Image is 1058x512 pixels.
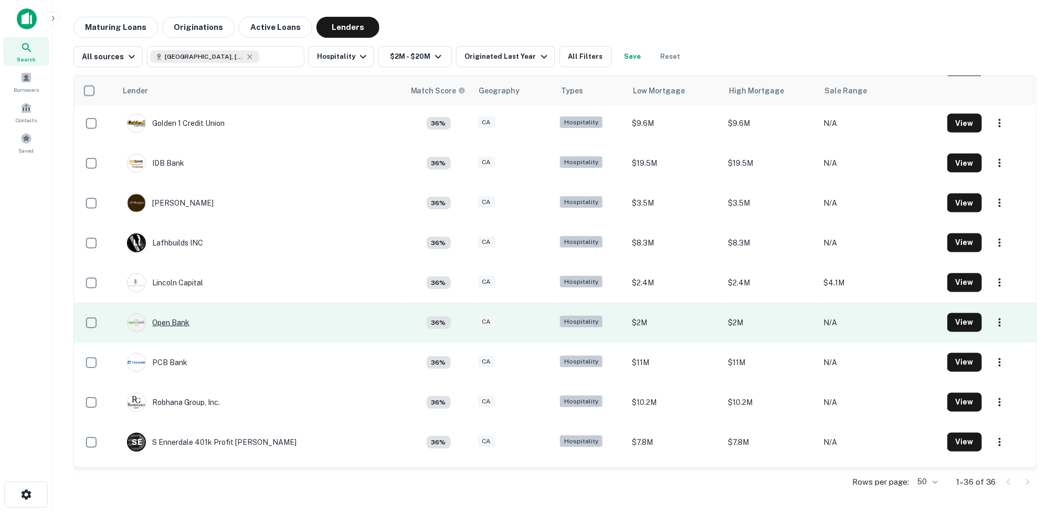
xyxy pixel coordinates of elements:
[819,103,942,143] td: N/A
[478,156,495,168] div: CA
[560,156,602,168] div: Hospitality
[127,353,187,372] div: PCB Bank
[127,154,184,173] div: IDB Bank
[627,422,723,462] td: $7.8M
[819,223,942,263] td: N/A
[123,84,148,97] div: Lender
[819,76,942,105] th: Sale Range
[464,50,550,63] div: Originated Last Year
[19,146,34,155] span: Saved
[627,343,723,382] td: $11M
[947,114,982,133] button: View
[316,17,379,38] button: Lenders
[956,476,996,488] p: 1–36 of 36
[947,273,982,292] button: View
[627,76,723,105] th: Low Mortgage
[128,194,145,212] img: picture
[14,86,39,94] span: Borrowers
[947,433,982,452] button: View
[427,396,451,409] div: Capitalize uses an advanced AI algorithm to match your search with the best lender. The match sco...
[3,98,49,126] div: Contacts
[427,157,451,169] div: Capitalize uses an advanced AI algorithm to match your search with the best lender. The match sco...
[819,183,942,223] td: N/A
[825,84,867,97] div: Sale Range
[560,196,602,208] div: Hospitality
[654,46,687,67] button: Reset
[127,393,220,412] div: Robhana Group, Inc.
[627,103,723,143] td: $9.6M
[17,55,36,63] span: Search
[627,303,723,343] td: $2M
[3,129,49,157] a: Saved
[3,37,49,66] a: Search
[456,46,555,67] button: Originated Last Year
[627,462,723,502] td: $3.8M
[427,276,451,289] div: Capitalize uses an advanced AI algorithm to match your search with the best lender. The match sco...
[852,476,909,488] p: Rows per page:
[723,183,819,223] td: $3.5M
[127,194,214,212] div: [PERSON_NAME]
[1006,428,1058,478] iframe: Chat Widget
[560,116,602,129] div: Hospitality
[128,314,145,332] img: picture
[127,114,225,133] div: Golden 1 Credit Union
[378,46,452,67] button: $2M - $20M
[947,393,982,412] button: View
[478,196,495,208] div: CA
[128,154,145,172] img: picture
[723,303,819,343] td: $2M
[128,114,145,132] img: picture
[411,85,465,97] div: Capitalize uses an advanced AI algorithm to match your search with the best lender. The match sco...
[723,382,819,422] td: $10.2M
[616,46,650,67] button: Save your search to get updates of matches that match your search criteria.
[627,382,723,422] td: $10.2M
[165,52,244,61] span: [GEOGRAPHIC_DATA], [GEOGRAPHIC_DATA], [GEOGRAPHIC_DATA]
[947,194,982,212] button: View
[560,236,602,248] div: Hospitality
[729,84,784,97] div: High Mortgage
[3,68,49,96] a: Borrowers
[405,76,473,105] th: Capitalize uses an advanced AI algorithm to match your search with the best lender. The match sco...
[819,263,942,303] td: $4.1M
[723,263,819,303] td: $2.4M
[723,343,819,382] td: $11M
[478,236,495,248] div: CA
[82,50,138,63] div: All sources
[560,276,602,288] div: Hospitality
[127,433,297,452] div: S Ennerdale 401k Profit [PERSON_NAME]
[127,273,203,292] div: Lincoln Capital
[427,197,451,209] div: Capitalize uses an advanced AI algorithm to match your search with the best lender. The match sco...
[819,462,942,502] td: $1.5M
[128,354,145,371] img: picture
[478,276,495,288] div: CA
[947,233,982,252] button: View
[947,313,982,332] button: View
[560,316,602,328] div: Hospitality
[561,84,583,97] div: Types
[427,436,451,449] div: Capitalize uses an advanced AI algorithm to match your search with the best lender. The match sco...
[560,396,602,408] div: Hospitality
[723,76,819,105] th: High Mortgage
[478,116,495,129] div: CA
[947,154,982,173] button: View
[17,8,37,29] img: capitalize-icon.png
[478,396,495,408] div: CA
[473,76,555,105] th: Geography
[73,17,158,38] button: Maturing Loans
[555,76,627,105] th: Types
[819,143,942,183] td: N/A
[127,233,203,252] div: Lafhbuilds INC
[117,76,404,105] th: Lender
[478,316,495,328] div: CA
[627,263,723,303] td: $2.4M
[723,143,819,183] td: $19.5M
[162,17,235,38] button: Originations
[633,84,685,97] div: Low Mortgage
[478,435,495,447] div: CA
[723,422,819,462] td: $7.8M
[819,303,942,343] td: N/A
[560,356,602,368] div: Hospitality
